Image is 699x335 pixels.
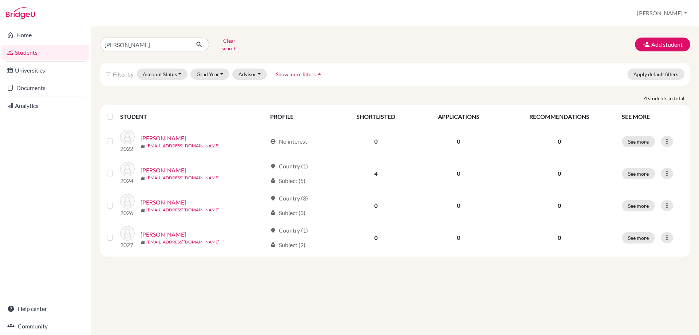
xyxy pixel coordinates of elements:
th: PROFILE [266,108,336,125]
div: Country (1) [270,162,308,171]
th: SEE MORE [617,108,687,125]
span: location_on [270,195,276,201]
th: STUDENT [120,108,266,125]
i: filter_list [106,71,111,77]
a: [EMAIL_ADDRESS][DOMAIN_NAME] [146,175,220,181]
th: SHORTLISTED [336,108,416,125]
div: Subject (5) [270,176,305,185]
span: students in total [648,94,690,102]
td: 0 [416,157,501,190]
a: [PERSON_NAME] [141,230,186,239]
th: RECOMMENDATIONS [501,108,617,125]
button: Show more filtersarrow_drop_up [270,69,329,80]
div: Subject (2) [270,241,305,249]
p: 2027 [120,241,135,249]
a: [PERSON_NAME] [141,198,186,207]
p: 0 [506,169,613,178]
td: 0 [336,125,416,157]
p: 2022 [120,144,135,153]
button: See more [622,200,655,211]
p: 0 [506,137,613,146]
span: local_library [270,210,276,216]
a: Community [1,319,89,334]
span: mail [141,144,145,148]
a: Documents [1,81,89,95]
span: location_on [270,163,276,169]
td: 4 [336,157,416,190]
div: Subject (3) [270,209,305,217]
a: [EMAIL_ADDRESS][DOMAIN_NAME] [146,207,220,213]
td: 0 [416,190,501,222]
span: Show more filters [276,71,316,77]
button: See more [622,136,655,147]
a: [PERSON_NAME] [141,166,186,175]
span: account_circle [270,139,276,144]
td: 0 [336,222,416,254]
img: Turner, Zahra [120,226,135,241]
button: Grad Year [190,69,230,80]
strong: 4 [644,94,648,102]
input: Find student by name... [100,38,190,51]
span: mail [141,176,145,180]
a: [PERSON_NAME] [141,134,186,143]
td: 0 [416,222,501,254]
div: Country (3) [270,194,308,203]
span: Filter by [113,71,134,78]
a: [EMAIL_ADDRESS][DOMAIN_NAME] [146,143,220,149]
button: Clear search [209,35,249,54]
a: Home [1,28,89,42]
img: Bridge-U [6,7,35,19]
a: Students [1,45,89,60]
td: 0 [416,125,501,157]
span: local_library [270,178,276,184]
div: Country (1) [270,226,308,235]
p: 0 [506,201,613,210]
button: See more [622,232,655,244]
button: Account Status [137,69,187,80]
span: mail [141,208,145,213]
i: arrow_drop_up [316,70,323,78]
a: Help center [1,301,89,316]
th: APPLICATIONS [416,108,501,125]
button: Apply default filters [627,69,684,80]
span: mail [141,240,145,245]
p: 2024 [120,176,135,185]
a: Analytics [1,98,89,113]
button: See more [622,168,655,179]
span: local_library [270,242,276,248]
img: Turner, Jack [120,194,135,209]
img: Turner, Henry [120,162,135,176]
button: Advisor [232,69,267,80]
a: Universities [1,63,89,78]
button: Add student [635,38,690,51]
a: [EMAIL_ADDRESS][DOMAIN_NAME] [146,239,220,245]
p: 0 [506,233,613,242]
td: 0 [336,190,416,222]
span: location_on [270,227,276,233]
div: No interest [270,137,307,146]
button: [PERSON_NAME] [634,6,690,20]
img: Turner, Amy [120,130,135,144]
p: 2026 [120,209,135,217]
